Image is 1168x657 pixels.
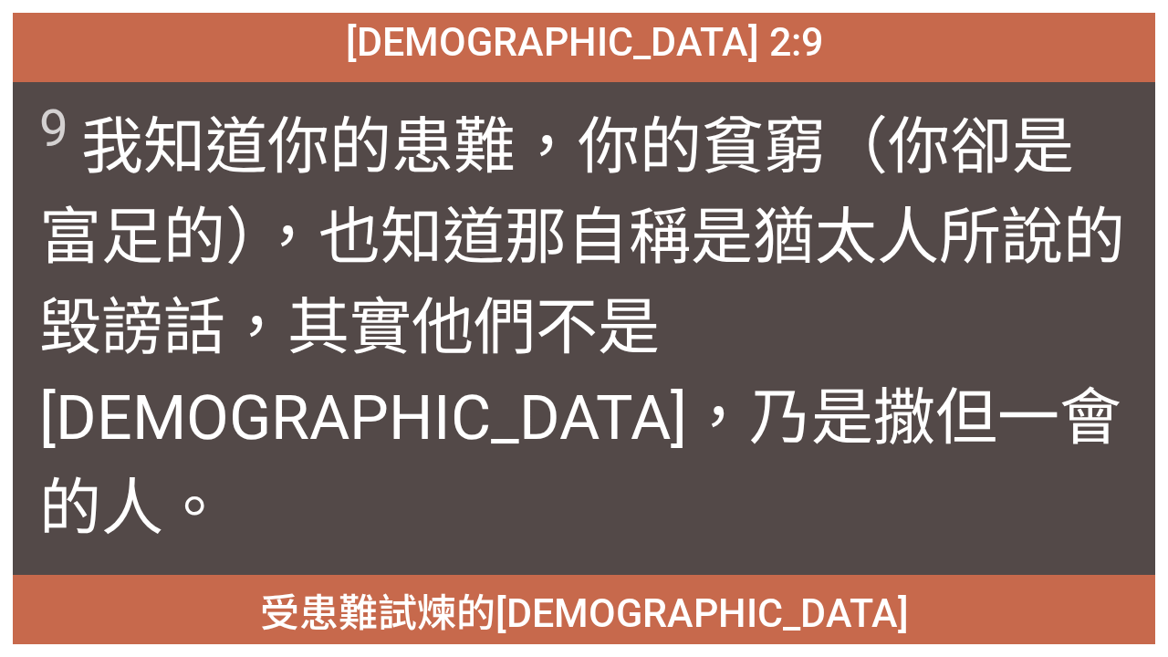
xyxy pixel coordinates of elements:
wg4864: 。 [163,472,225,545]
wg988: ，其實 [39,291,1121,545]
span: 我知道 [39,96,1129,547]
wg2532: 他們不 [39,291,1121,545]
wg4432: （你卻 [39,110,1125,545]
wg2347: ，你的貧窮 [39,110,1125,545]
sup: 9 [39,98,68,159]
wg4675: 患難 [39,110,1125,545]
wg1526: [DEMOGRAPHIC_DATA]，乃是 [39,381,1121,545]
wg1488: 富足的 [39,201,1125,545]
wg3756: 是 [39,291,1121,545]
wg1492: 你的 [39,110,1125,545]
wg1511: 猶太人 [39,201,1125,545]
wg2453: 所說的毀謗話 [39,201,1125,545]
wg3588: 自稱 [39,201,1125,545]
wg235: 撒但 [39,381,1121,545]
wg1161: 是 [39,110,1125,545]
wg3004: 是 [39,201,1125,545]
wg4145: ），也 [39,201,1125,545]
wg4567: 一會的人 [39,381,1121,545]
wg2532: 知道那 [39,201,1125,545]
span: [DEMOGRAPHIC_DATA] 2:9 [346,19,823,65]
